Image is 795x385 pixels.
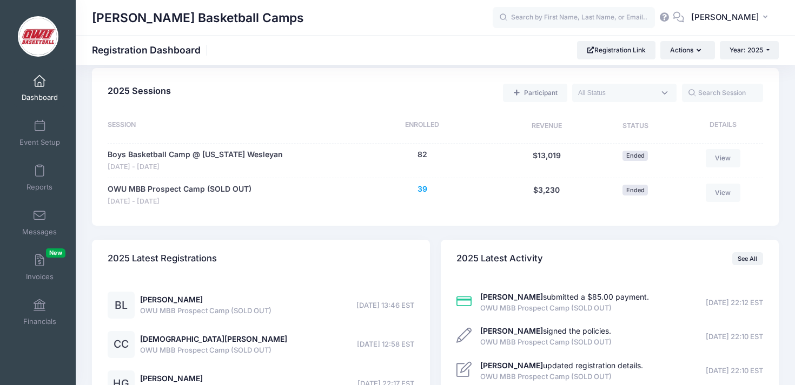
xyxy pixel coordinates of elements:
a: Event Setup [14,114,65,152]
div: Revenue [501,120,593,133]
span: [PERSON_NAME] [691,11,759,23]
a: Financials [14,293,65,331]
span: [DATE] 13:46 EST [356,300,414,311]
button: [PERSON_NAME] [684,5,779,30]
button: Actions [660,41,714,59]
a: [PERSON_NAME]submitted a $85.00 payment. [480,292,649,301]
a: See All [732,252,763,265]
a: Add a new manual registration [503,84,567,102]
span: Event Setup [19,138,60,147]
span: 2025 Sessions [108,85,171,96]
textarea: Search [578,88,655,98]
a: BL [108,301,135,310]
a: [PERSON_NAME]signed the policies. [480,326,611,335]
span: [DATE] 22:10 EST [706,332,763,342]
span: Year: 2025 [730,46,763,54]
button: 82 [418,149,427,160]
button: Year: 2025 [720,41,779,59]
a: View [706,184,740,202]
span: [DATE] 22:12 EST [706,298,763,308]
div: Status [593,120,678,133]
a: [PERSON_NAME] [140,295,203,304]
input: Search Session [682,84,763,102]
a: CC [108,340,135,349]
span: OWU MBB Prospect Camp (SOLD OUT) [480,337,612,348]
a: [PERSON_NAME] [140,374,203,383]
img: David Vogel Basketball Camps [18,16,58,57]
a: View [706,149,740,167]
input: Search by First Name, Last Name, or Email... [493,7,655,29]
strong: [PERSON_NAME] [480,361,543,370]
div: CC [108,331,135,358]
a: InvoicesNew [14,248,65,286]
span: Financials [23,317,56,326]
span: [DATE] 12:58 EST [357,339,414,350]
strong: [PERSON_NAME] [480,326,543,335]
div: Enrolled [343,120,501,133]
span: OWU MBB Prospect Camp (SOLD OUT) [480,303,649,314]
span: [DATE] - [DATE] [108,162,283,172]
span: OWU MBB Prospect Camp (SOLD OUT) [480,372,643,382]
a: OWU MBB Prospect Camp (SOLD OUT) [108,184,251,195]
span: [DATE] - [DATE] [108,197,251,207]
span: Messages [22,227,57,237]
span: Ended [622,185,648,195]
span: [DATE] 22:10 EST [706,366,763,376]
h4: 2025 Latest Activity [456,244,543,274]
div: $13,019 [501,149,593,172]
span: OWU MBB Prospect Camp (SOLD OUT) [140,345,287,356]
span: Dashboard [22,93,58,102]
button: 39 [418,184,427,195]
h4: 2025 Latest Registrations [108,244,217,274]
strong: [PERSON_NAME] [480,292,543,301]
a: Messages [14,204,65,241]
div: BL [108,292,135,319]
h1: Registration Dashboard [92,44,210,56]
a: [PERSON_NAME]updated registration details. [480,361,643,370]
a: Reports [14,159,65,197]
div: $3,230 [501,184,593,207]
span: OWU MBB Prospect Camp (SOLD OUT) [140,306,271,316]
a: Dashboard [14,69,65,107]
div: Session [108,120,343,133]
span: New [46,248,65,258]
span: Reports [27,183,52,192]
a: Registration Link [577,41,655,59]
a: [DEMOGRAPHIC_DATA][PERSON_NAME] [140,334,287,343]
span: Invoices [26,272,54,281]
span: Ended [622,151,648,161]
h1: [PERSON_NAME] Basketball Camps [92,5,304,30]
a: Boys Basketball Camp @ [US_STATE] Wesleyan [108,149,283,160]
div: Details [678,120,763,133]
